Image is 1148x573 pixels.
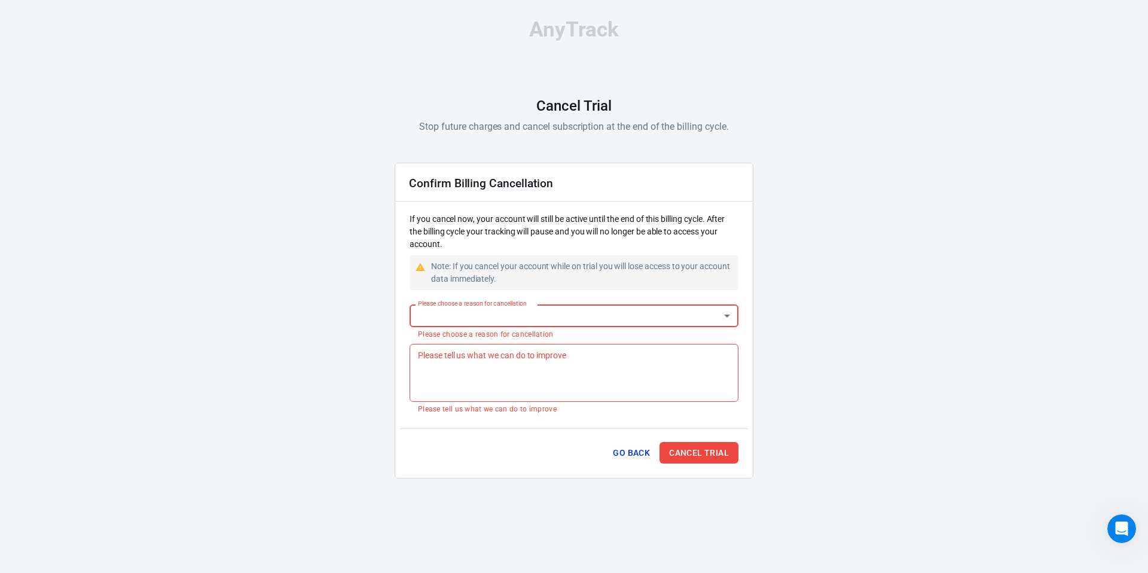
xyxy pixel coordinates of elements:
[431,260,734,285] div: Note: If you cancel your account while on trial you will lose access to your account data immedia...
[410,213,738,251] p: If you cancel now, your account will still be active until the end of this billing cycle. After t...
[1107,514,1136,543] iframe: Intercom live chat
[418,330,730,339] p: Please choose a reason for cancellation
[536,97,611,114] h1: Cancel Trial
[395,19,753,40] div: AnyTrack
[409,177,553,190] h2: Confirm Billing Cancellation
[418,299,527,308] label: Please choose a reason for cancellation
[608,442,655,464] button: Go Back
[660,442,738,464] button: Cancel Trial
[418,404,730,414] p: Please tell us what we can do to improve
[419,119,728,134] p: Stop future charges and cancel subscription at the end of the billing cycle.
